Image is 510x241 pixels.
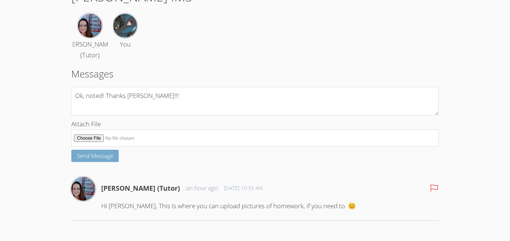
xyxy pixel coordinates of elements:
input: Attach File [71,130,439,147]
p: Hi [PERSON_NAME], This is where you can upload pictures of homework, if you need to. 😊 [101,201,439,212]
div: [PERSON_NAME] (Tutor) [66,39,113,61]
img: Leah Hoff [71,177,95,201]
textarea: Ok, noted! Thanks [PERSON_NAME]!!! [71,87,439,115]
button: Send Message [71,150,119,162]
img: Leah Hoff [78,14,102,38]
img: Jason Escobar [113,14,137,38]
div: You [120,39,131,50]
span: [DATE] 10:33 AM [224,184,263,192]
h2: Messages [71,67,439,81]
span: an hour ago [186,183,218,194]
h4: [PERSON_NAME] (Tutor) [101,183,180,193]
span: Attach File [71,120,101,128]
span: Send Message [77,152,113,159]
